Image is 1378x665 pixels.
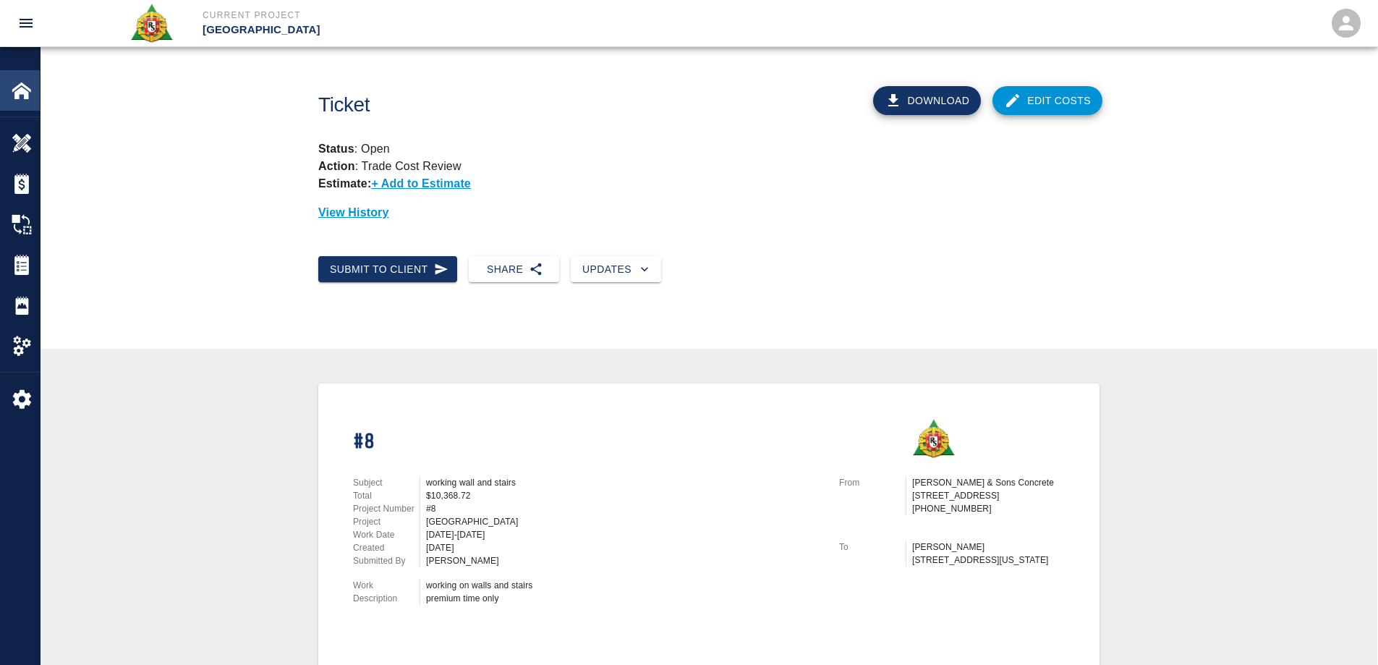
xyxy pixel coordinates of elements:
img: Roger & Sons Concrete [911,418,956,459]
p: [STREET_ADDRESS][US_STATE] [912,554,1065,567]
p: [PHONE_NUMBER] [912,502,1065,515]
div: [GEOGRAPHIC_DATA] [426,515,822,528]
p: : Trade Cost Review [318,160,462,172]
p: : Open [318,140,1100,158]
div: $10,368.72 [426,489,822,502]
h1: Ticket [318,93,769,117]
div: #8 [426,502,822,515]
div: [DATE] [426,541,822,554]
p: Work Date [353,528,420,541]
p: Subject [353,476,420,489]
strong: Status [318,143,354,155]
p: View History [318,204,1100,221]
p: + Add to Estimate [371,177,471,190]
p: Current Project [203,9,767,22]
p: [STREET_ADDRESS] [912,489,1065,502]
button: Submit to Client [318,256,457,283]
p: Project [353,515,420,528]
button: open drawer [9,6,43,41]
p: Project Number [353,502,420,515]
p: Total [353,489,420,502]
button: Share [469,256,559,283]
h1: #8 [353,430,822,455]
p: Submitted By [353,554,420,567]
p: Created [353,541,420,554]
strong: Estimate: [318,177,371,190]
p: [PERSON_NAME] & Sons Concrete [912,476,1065,489]
div: [PERSON_NAME] [426,554,822,567]
div: [DATE]-[DATE] [426,528,822,541]
p: [PERSON_NAME] [912,541,1065,554]
p: Work Description [353,579,420,605]
p: [GEOGRAPHIC_DATA] [203,22,767,38]
strong: Action [318,160,355,172]
div: working wall and stairs [426,476,822,489]
iframe: Chat Widget [1306,596,1378,665]
p: To [839,541,906,554]
p: From [839,476,906,489]
button: Updates [571,256,661,283]
div: working on walls and stairs premium time only [426,579,822,605]
button: Download [873,86,982,115]
img: Roger & Sons Concrete [129,3,174,43]
a: Edit Costs [992,86,1102,115]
